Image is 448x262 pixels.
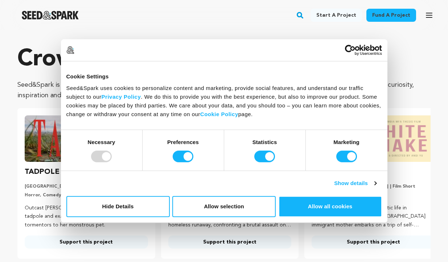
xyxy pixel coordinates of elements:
a: Privacy Policy [102,94,141,100]
img: TADPOLE image [25,115,148,162]
strong: Marketing [333,139,359,145]
a: Support this project [168,236,292,249]
img: logo [66,46,74,54]
button: Allow selection [172,196,276,217]
button: Hide Details [66,196,170,217]
a: Support this project [25,236,148,249]
a: Cookie Policy [200,111,238,117]
p: Horror, Comedy [25,192,148,198]
strong: Statistics [252,139,277,145]
div: Seed&Spark uses cookies to personalize content and marketing, provide social features, and unders... [66,84,382,119]
a: Support this project [312,236,435,249]
a: Show details [334,179,376,188]
a: Seed&Spark Homepage [22,11,79,20]
a: Fund a project [366,9,416,22]
strong: Necessary [88,139,115,145]
button: Allow all cookies [279,196,382,217]
p: Seed&Spark is where creators and audiences work together to bring incredible new projects to life... [17,80,431,101]
p: Outcast [PERSON_NAME] discovers a carnivorous tadpole and exacts revenge by feeding her tormentor... [25,204,148,230]
strong: Preferences [167,139,199,145]
a: Start a project [311,9,362,22]
a: Usercentrics Cookiebot - opens in a new window [318,45,382,56]
img: Seed&Spark Logo Dark Mode [22,11,79,20]
p: [GEOGRAPHIC_DATA], [US_STATE] | Film Short [25,184,148,189]
div: Cookie Settings [66,72,382,81]
h3: TADPOLE [25,166,59,178]
p: Crowdfunding that . [17,45,431,74]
